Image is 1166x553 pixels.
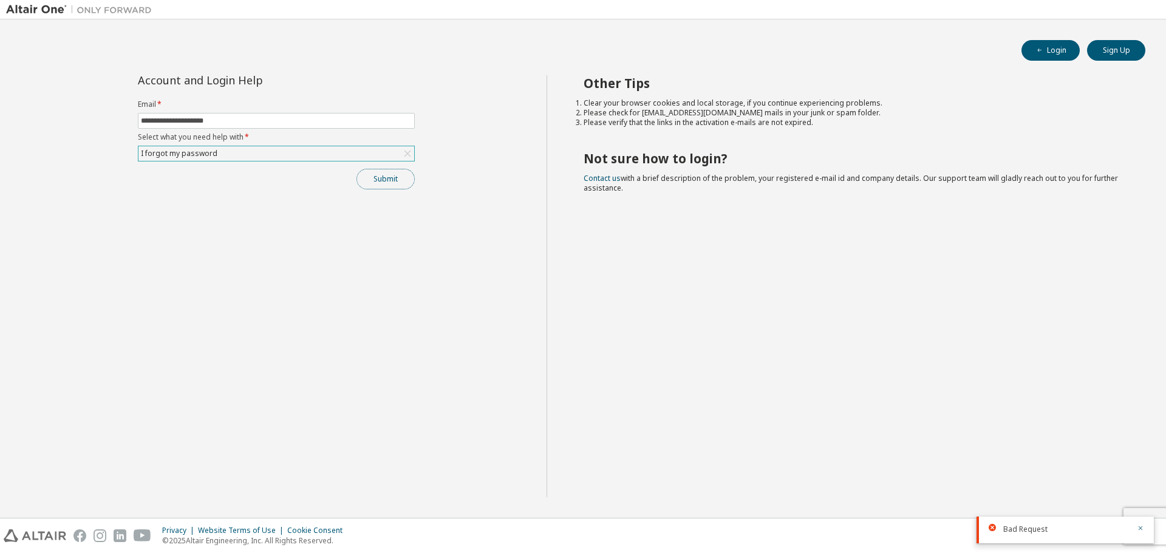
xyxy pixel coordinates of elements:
div: I forgot my password [138,146,414,161]
span: with a brief description of the problem, your registered e-mail id and company details. Our suppo... [584,173,1118,193]
label: Select what you need help with [138,132,415,142]
div: Account and Login Help [138,75,360,85]
button: Sign Up [1087,40,1145,61]
div: Privacy [162,526,198,535]
h2: Other Tips [584,75,1124,91]
span: Bad Request [1003,524,1048,534]
img: altair_logo.svg [4,529,66,542]
li: Please check for [EMAIL_ADDRESS][DOMAIN_NAME] mails in your junk or spam folder. [584,108,1124,118]
button: Submit [356,169,415,189]
a: Contact us [584,173,621,183]
h2: Not sure how to login? [584,151,1124,166]
p: © 2025 Altair Engineering, Inc. All Rights Reserved. [162,535,350,546]
div: Website Terms of Use [198,526,287,535]
img: youtube.svg [134,529,151,542]
li: Clear your browser cookies and local storage, if you continue experiencing problems. [584,98,1124,108]
label: Email [138,100,415,109]
img: linkedin.svg [114,529,126,542]
button: Login [1021,40,1080,61]
li: Please verify that the links in the activation e-mails are not expired. [584,118,1124,127]
div: Cookie Consent [287,526,350,535]
img: instagram.svg [94,529,106,542]
img: Altair One [6,4,158,16]
div: I forgot my password [139,147,219,160]
img: facebook.svg [73,529,86,542]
